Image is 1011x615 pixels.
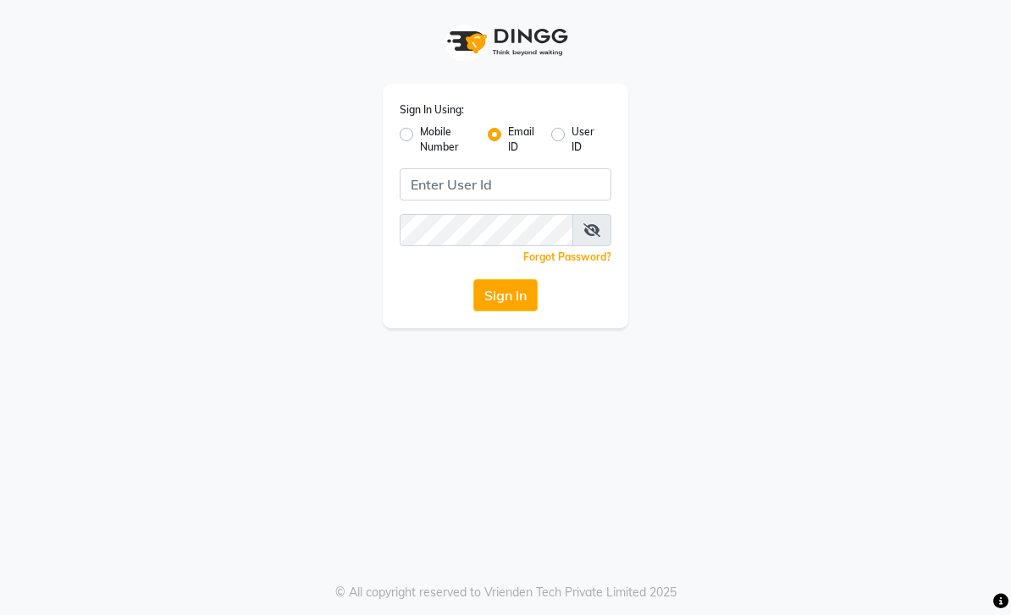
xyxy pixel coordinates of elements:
label: Email ID [508,124,537,155]
label: Sign In Using: [400,102,464,118]
a: Forgot Password? [523,250,611,263]
input: Username [400,168,611,200]
img: logo1.svg [438,17,573,67]
input: Username [400,214,573,246]
button: Sign In [473,279,538,311]
label: Mobile Number [420,124,474,155]
label: User ID [572,124,598,155]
